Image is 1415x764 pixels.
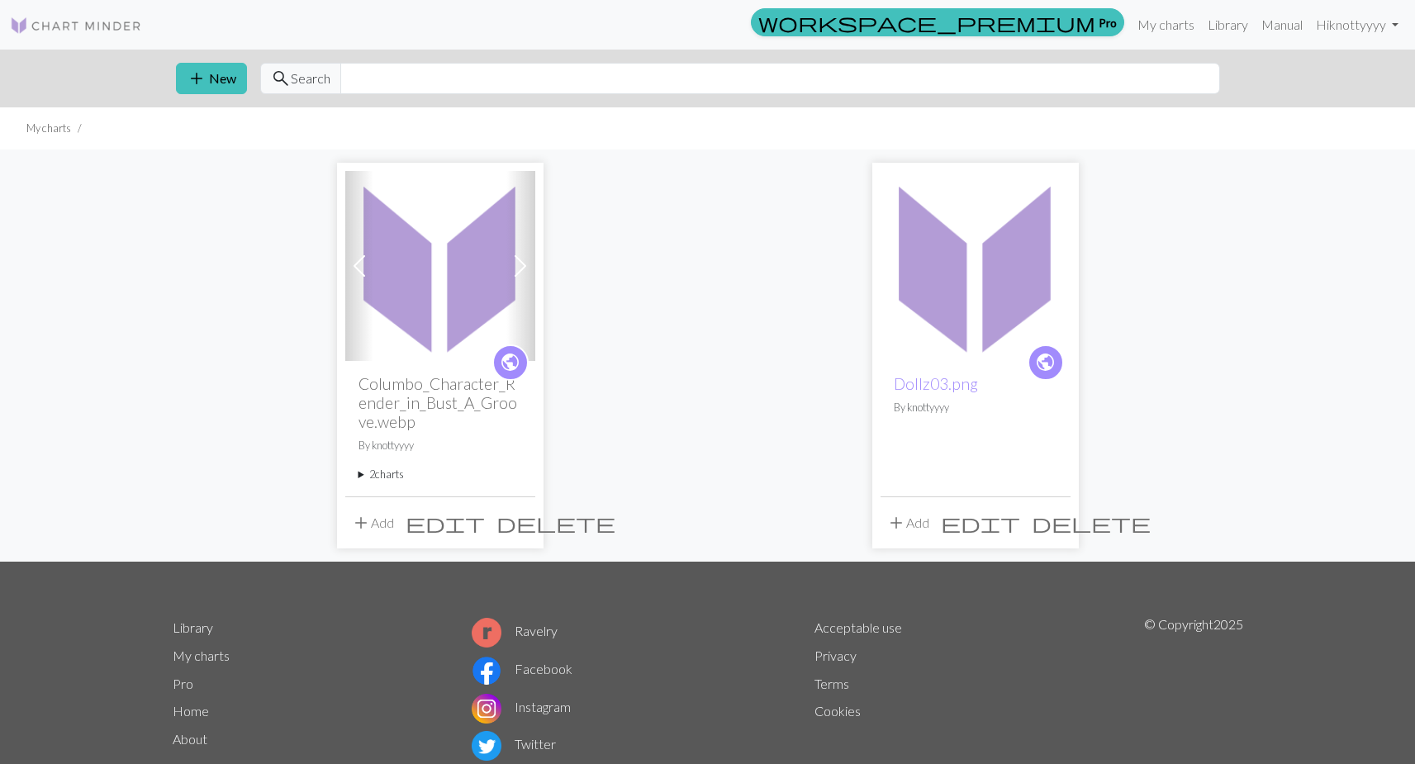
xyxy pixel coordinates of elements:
[814,703,861,719] a: Cookies
[351,511,371,534] span: add
[1201,8,1255,41] a: Library
[935,507,1026,539] button: Edit
[400,507,491,539] button: Edit
[1035,349,1056,375] span: public
[496,511,615,534] span: delete
[941,513,1020,533] i: Edit
[173,648,230,663] a: My charts
[472,731,501,761] img: Twitter logo
[406,511,485,534] span: edit
[472,694,501,724] img: Instagram logo
[358,438,522,453] p: By knottyyyy
[1309,8,1405,41] a: Hiknottyyyy
[173,731,207,747] a: About
[492,344,529,381] a: public
[345,507,400,539] button: Add
[814,619,902,635] a: Acceptable use
[881,171,1071,361] img: Dollz03.png
[472,623,558,638] a: Ravelry
[472,618,501,648] img: Ravelry logo
[472,736,556,752] a: Twitter
[173,703,209,719] a: Home
[406,513,485,533] i: Edit
[894,400,1057,415] p: By knottyyyy
[894,374,978,393] a: Dollz03.png
[472,661,572,676] a: Facebook
[1028,344,1064,381] a: public
[751,8,1124,36] a: Pro
[10,16,142,36] img: Logo
[187,67,207,90] span: add
[271,67,291,90] span: search
[758,11,1095,34] span: workspace_premium
[500,346,520,379] i: public
[291,69,330,88] span: Search
[173,676,193,691] a: Pro
[176,63,247,94] button: New
[941,511,1020,534] span: edit
[886,511,906,534] span: add
[472,699,571,714] a: Instagram
[1035,346,1056,379] i: public
[881,507,935,539] button: Add
[358,467,522,482] summary: 2charts
[1032,511,1151,534] span: delete
[881,256,1071,272] a: Dollz03.png
[1131,8,1201,41] a: My charts
[345,256,535,272] a: Columbo_Character_Render_in_Bust_A_Groove.webp
[814,648,857,663] a: Privacy
[345,171,535,361] img: Columbo_Character_Render_in_Bust_A_Groove.webp
[173,619,213,635] a: Library
[814,676,849,691] a: Terms
[491,507,621,539] button: Delete
[1255,8,1309,41] a: Manual
[472,656,501,686] img: Facebook logo
[500,349,520,375] span: public
[1026,507,1156,539] button: Delete
[358,374,522,431] h2: Columbo_Character_Render_in_Bust_A_Groove.webp
[26,121,71,136] li: My charts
